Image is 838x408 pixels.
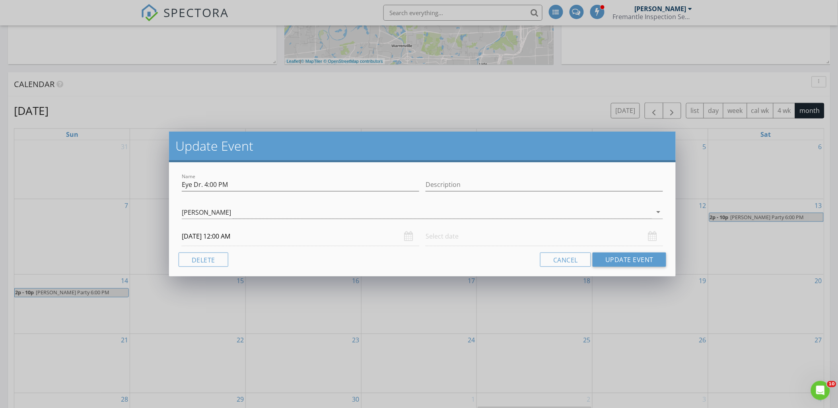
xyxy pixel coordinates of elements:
button: Update Event [593,253,666,267]
button: Cancel [540,253,591,267]
h2: Update Event [175,138,669,154]
i: arrow_drop_down [653,207,663,217]
div: [PERSON_NAME] [182,209,231,216]
input: Select date [182,227,419,246]
span: 10 [827,381,836,387]
input: Select date [426,227,663,246]
iframe: Intercom live chat [811,381,830,400]
button: Delete [179,253,228,267]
